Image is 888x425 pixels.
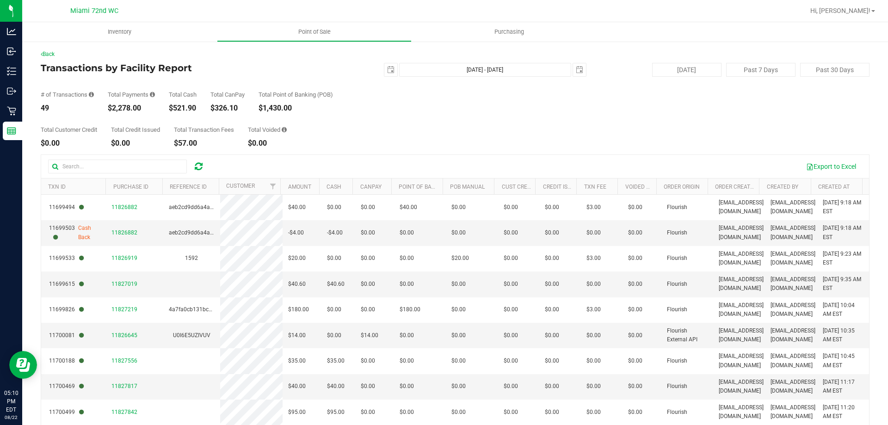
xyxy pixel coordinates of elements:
[771,224,815,241] span: [EMAIL_ADDRESS][DOMAIN_NAME]
[49,382,84,391] span: 11700469
[400,203,417,212] span: $40.00
[259,105,333,112] div: $1,430.00
[49,331,84,340] span: 11700081
[288,184,311,190] a: Amount
[248,140,287,147] div: $0.00
[49,224,78,241] span: 11699503
[41,92,94,98] div: # of Transactions
[41,127,97,133] div: Total Customer Credit
[823,275,863,293] span: [DATE] 9:35 AM EST
[327,331,341,340] span: $0.00
[451,254,469,263] span: $20.00
[818,184,850,190] a: Created At
[7,126,16,136] inline-svg: Reports
[361,280,375,289] span: $0.00
[288,203,306,212] span: $40.00
[327,382,345,391] span: $40.00
[545,203,559,212] span: $0.00
[7,86,16,96] inline-svg: Outbound
[111,281,137,287] span: 11827019
[400,228,414,237] span: $0.00
[628,203,642,212] span: $0.00
[771,301,815,319] span: [EMAIL_ADDRESS][DOMAIN_NAME]
[586,203,601,212] span: $3.00
[726,63,795,77] button: Past 7 Days
[823,198,863,216] span: [DATE] 9:18 AM EST
[4,389,18,414] p: 05:10 PM EDT
[288,228,304,237] span: -$4.00
[111,140,160,147] div: $0.00
[217,22,412,42] a: Point of Sale
[210,105,245,112] div: $326.10
[502,184,536,190] a: Cust Credit
[169,92,197,98] div: Total Cash
[667,326,708,344] span: Flourish External API
[111,127,160,133] div: Total Credit Issued
[49,305,84,314] span: 11699826
[361,228,375,237] span: $0.00
[667,280,687,289] span: Flourish
[586,331,601,340] span: $0.00
[400,357,414,365] span: $0.00
[628,408,642,417] span: $0.00
[49,408,84,417] span: 11700499
[586,382,601,391] span: $0.00
[584,184,606,190] a: Txn Fee
[771,403,815,421] span: [EMAIL_ADDRESS][DOMAIN_NAME]
[667,408,687,417] span: Flourish
[667,228,687,237] span: Flourish
[767,184,798,190] a: Created By
[823,403,863,421] span: [DATE] 11:20 AM EST
[108,105,155,112] div: $2,278.00
[7,106,16,116] inline-svg: Retail
[327,184,341,190] a: Cash
[451,228,466,237] span: $0.00
[9,351,37,379] iframe: Resource center
[504,280,518,289] span: $0.00
[327,305,341,314] span: $0.00
[399,184,464,190] a: Point of Banking (POB)
[545,228,559,237] span: $0.00
[719,326,764,344] span: [EMAIL_ADDRESS][DOMAIN_NAME]
[78,224,100,241] span: Cash Back
[628,382,642,391] span: $0.00
[282,127,287,133] i: Sum of all voided payment transaction amounts, excluding tips and transaction fees.
[41,63,317,73] h4: Transactions by Facility Report
[771,275,815,293] span: [EMAIL_ADDRESS][DOMAIN_NAME]
[504,408,518,417] span: $0.00
[150,92,155,98] i: Sum of all successful, non-voided payment transaction amounts, excluding tips and transaction fees.
[628,254,642,263] span: $0.00
[823,326,863,344] span: [DATE] 10:35 AM EST
[451,203,466,212] span: $0.00
[823,224,863,241] span: [DATE] 9:18 AM EST
[771,352,815,370] span: [EMAIL_ADDRESS][DOMAIN_NAME]
[628,357,642,365] span: $0.00
[823,301,863,319] span: [DATE] 10:04 AM EST
[327,203,341,212] span: $0.00
[361,331,378,340] span: $14.00
[361,408,375,417] span: $0.00
[327,357,345,365] span: $35.00
[625,184,671,190] a: Voided Payment
[210,92,245,98] div: Total CanPay
[545,408,559,417] span: $0.00
[545,357,559,365] span: $0.00
[628,331,642,340] span: $0.00
[174,127,234,133] div: Total Transaction Fees
[41,105,94,112] div: 49
[361,382,375,391] span: $0.00
[248,127,287,133] div: Total Voided
[715,184,765,190] a: Order Created By
[288,254,306,263] span: $20.00
[628,305,642,314] span: $0.00
[173,332,210,339] span: U0I6E5UZIVUV
[800,159,862,174] button: Export to Excel
[113,184,148,190] a: Purchase ID
[41,51,55,57] a: Back
[288,408,306,417] span: $95.00
[667,254,687,263] span: Flourish
[49,357,84,365] span: 11700188
[451,357,466,365] span: $0.00
[412,22,606,42] a: Purchasing
[628,228,642,237] span: $0.00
